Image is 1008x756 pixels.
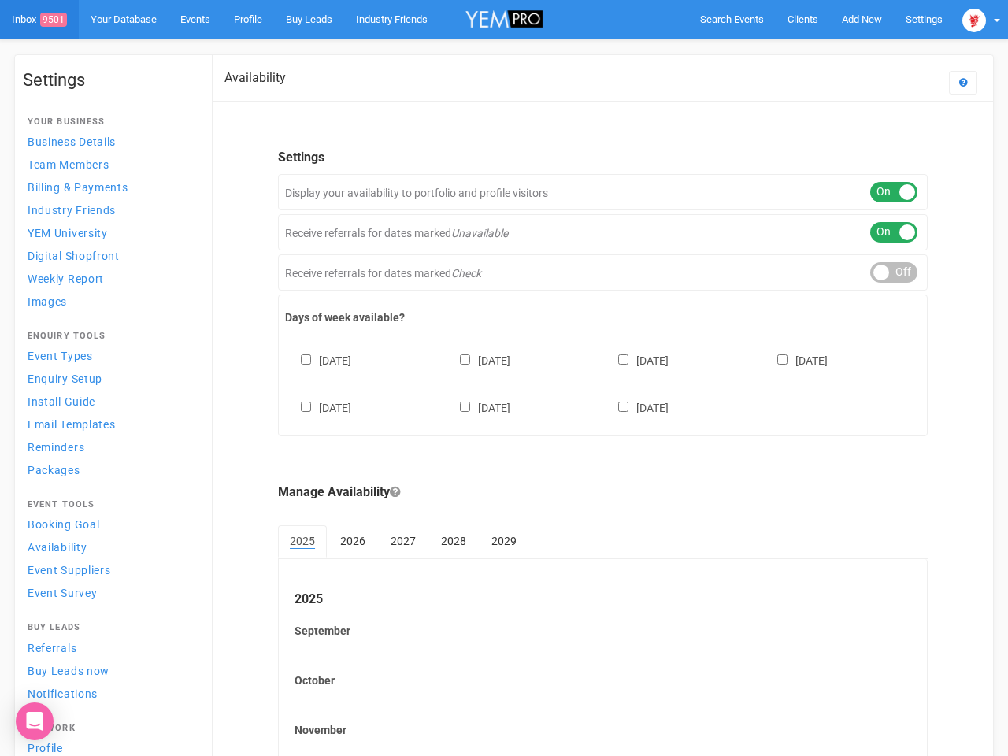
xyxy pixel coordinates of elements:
[28,135,116,148] span: Business Details
[618,402,628,412] input: [DATE]
[28,724,191,733] h4: Network
[23,268,196,289] a: Weekly Report
[28,332,191,341] h4: Enquiry Tools
[301,354,311,365] input: [DATE]
[295,591,911,609] legend: 2025
[602,398,669,416] label: [DATE]
[278,525,327,558] a: 2025
[28,564,111,576] span: Event Suppliers
[962,9,986,32] img: open-uri20250107-2-1pbi2ie
[451,227,508,239] em: Unavailable
[23,291,196,312] a: Images
[28,464,80,476] span: Packages
[23,199,196,220] a: Industry Friends
[295,673,911,688] label: October
[278,214,928,250] div: Receive referrals for dates marked
[23,245,196,266] a: Digital Shopfront
[28,441,84,454] span: Reminders
[23,637,196,658] a: Referrals
[23,660,196,681] a: Buy Leads now
[23,536,196,558] a: Availability
[28,158,109,171] span: Team Members
[301,402,311,412] input: [DATE]
[23,345,196,366] a: Event Types
[28,272,104,285] span: Weekly Report
[23,176,196,198] a: Billing & Payments
[28,372,102,385] span: Enquiry Setup
[444,398,510,416] label: [DATE]
[28,181,128,194] span: Billing & Payments
[23,436,196,458] a: Reminders
[28,687,98,700] span: Notifications
[23,559,196,580] a: Event Suppliers
[278,484,928,502] legend: Manage Availability
[842,13,882,25] span: Add New
[28,250,120,262] span: Digital Shopfront
[295,722,911,738] label: November
[460,354,470,365] input: [DATE]
[23,391,196,412] a: Install Guide
[23,154,196,175] a: Team Members
[28,418,116,431] span: Email Templates
[787,13,818,25] span: Clients
[23,368,196,389] a: Enquiry Setup
[28,350,93,362] span: Event Types
[278,149,928,167] legend: Settings
[777,354,787,365] input: [DATE]
[285,309,921,325] label: Days of week available?
[224,71,286,85] h2: Availability
[23,582,196,603] a: Event Survey
[28,227,108,239] span: YEM University
[28,395,95,408] span: Install Guide
[278,174,928,210] div: Display your availability to portfolio and profile visitors
[285,351,351,369] label: [DATE]
[23,513,196,535] a: Booking Goal
[23,413,196,435] a: Email Templates
[278,254,928,291] div: Receive referrals for dates marked
[602,351,669,369] label: [DATE]
[28,541,87,554] span: Availability
[460,402,470,412] input: [DATE]
[28,587,97,599] span: Event Survey
[618,354,628,365] input: [DATE]
[16,702,54,740] div: Open Intercom Messenger
[328,525,377,557] a: 2026
[23,222,196,243] a: YEM University
[480,525,528,557] a: 2029
[23,71,196,90] h1: Settings
[295,623,911,639] label: September
[28,518,99,531] span: Booking Goal
[429,525,478,557] a: 2028
[700,13,764,25] span: Search Events
[28,295,67,308] span: Images
[285,398,351,416] label: [DATE]
[23,131,196,152] a: Business Details
[40,13,67,27] span: 9501
[28,623,191,632] h4: Buy Leads
[23,459,196,480] a: Packages
[28,500,191,510] h4: Event Tools
[23,683,196,704] a: Notifications
[28,117,191,127] h4: Your Business
[451,267,481,280] em: Check
[379,525,428,557] a: 2027
[444,351,510,369] label: [DATE]
[762,351,828,369] label: [DATE]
